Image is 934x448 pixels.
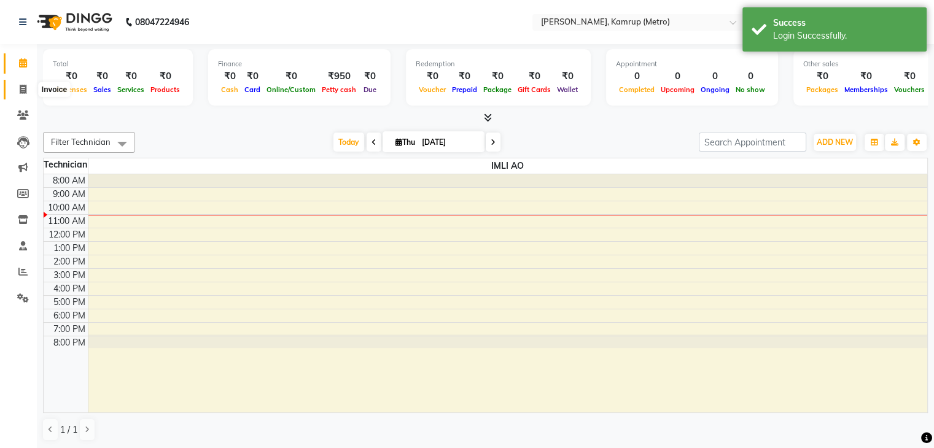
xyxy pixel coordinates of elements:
[449,85,480,94] span: Prepaid
[147,69,183,83] div: ₹0
[51,323,88,336] div: 7:00 PM
[616,69,658,83] div: 0
[616,85,658,94] span: Completed
[50,188,88,201] div: 9:00 AM
[480,69,515,83] div: ₹0
[841,85,891,94] span: Memberships
[147,85,183,94] span: Products
[773,17,917,29] div: Success
[658,85,698,94] span: Upcoming
[53,69,90,83] div: ₹0
[360,85,379,94] span: Due
[814,134,856,151] button: ADD NEW
[218,59,381,69] div: Finance
[241,85,263,94] span: Card
[319,85,359,94] span: Petty cash
[416,85,449,94] span: Voucher
[263,85,319,94] span: Online/Custom
[773,29,917,42] div: Login Successfully.
[698,85,733,94] span: Ongoing
[46,228,88,241] div: 12:00 PM
[891,69,928,83] div: ₹0
[658,69,698,83] div: 0
[50,174,88,187] div: 8:00 AM
[51,255,88,268] div: 2:00 PM
[263,69,319,83] div: ₹0
[45,201,88,214] div: 10:00 AM
[90,69,114,83] div: ₹0
[51,269,88,282] div: 3:00 PM
[449,69,480,83] div: ₹0
[60,423,77,436] span: 1 / 1
[114,85,147,94] span: Services
[515,85,554,94] span: Gift Cards
[51,282,88,295] div: 4:00 PM
[333,133,364,152] span: Today
[841,69,891,83] div: ₹0
[51,242,88,255] div: 1:00 PM
[39,82,70,97] div: Invoice
[359,69,381,83] div: ₹0
[319,69,359,83] div: ₹950
[480,85,515,94] span: Package
[891,85,928,94] span: Vouchers
[90,85,114,94] span: Sales
[51,137,111,147] span: Filter Technician
[616,59,768,69] div: Appointment
[733,85,768,94] span: No show
[392,137,418,147] span: Thu
[51,336,88,349] div: 8:00 PM
[218,69,241,83] div: ₹0
[554,85,581,94] span: Wallet
[418,133,480,152] input: 2025-09-04
[114,69,147,83] div: ₹0
[88,158,928,174] span: IMLI AO
[699,133,806,152] input: Search Appointment
[218,85,241,94] span: Cash
[803,69,841,83] div: ₹0
[416,69,449,83] div: ₹0
[803,85,841,94] span: Packages
[416,59,581,69] div: Redemption
[51,296,88,309] div: 5:00 PM
[45,215,88,228] div: 11:00 AM
[31,5,115,39] img: logo
[53,59,183,69] div: Total
[554,69,581,83] div: ₹0
[515,69,554,83] div: ₹0
[733,69,768,83] div: 0
[51,309,88,322] div: 6:00 PM
[135,5,189,39] b: 08047224946
[698,69,733,83] div: 0
[44,158,88,171] div: Technician
[241,69,263,83] div: ₹0
[817,137,853,147] span: ADD NEW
